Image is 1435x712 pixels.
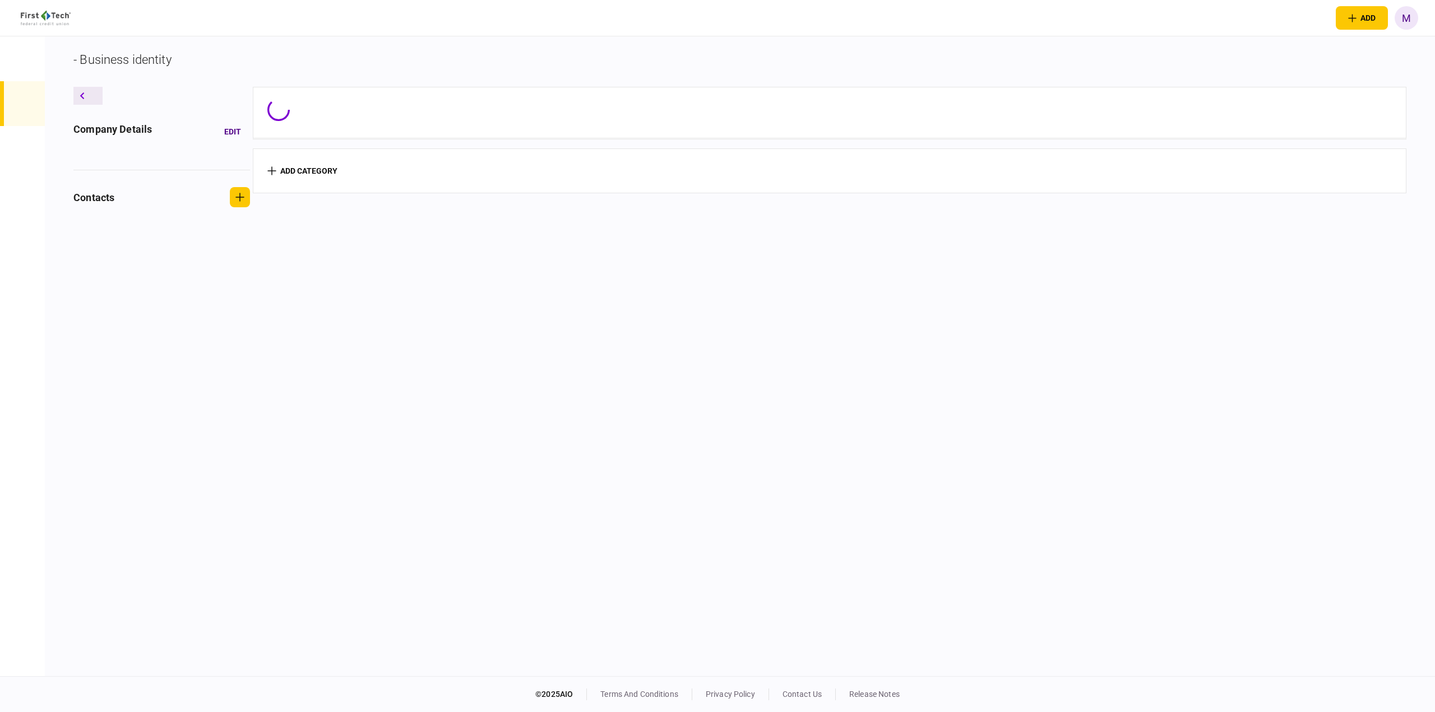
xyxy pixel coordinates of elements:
[267,166,337,175] button: add category
[783,690,822,699] a: contact us
[1306,6,1329,30] button: open notifications list
[21,11,71,25] img: client company logo
[73,50,172,69] div: - Business identity
[1395,6,1418,30] button: M
[1336,6,1388,30] button: open adding identity options
[600,690,678,699] a: terms and conditions
[73,122,152,142] div: company details
[849,690,900,699] a: release notes
[73,190,114,205] div: contacts
[215,122,250,142] button: Edit
[706,690,755,699] a: privacy policy
[535,688,587,700] div: © 2025 AIO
